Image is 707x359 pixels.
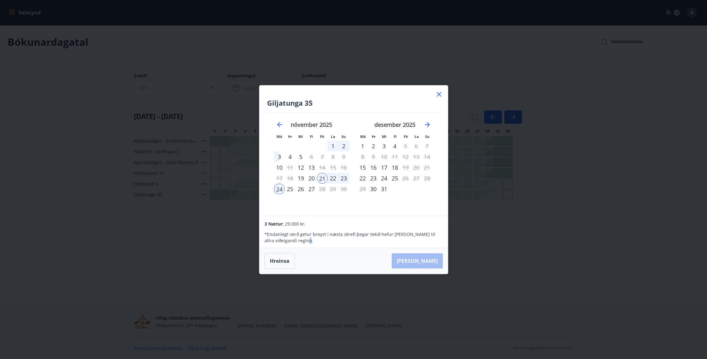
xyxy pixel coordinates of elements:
[306,173,317,184] td: Choose fimmtudagur, 20. nóvember 2025 as your check-in date. It’s available.
[379,162,389,173] div: 17
[379,151,389,162] td: Not available. miðvikudagur, 10. desember 2025
[285,173,295,184] td: Not available. þriðjudagur, 18. nóvember 2025
[338,162,349,173] td: Not available. sunnudagur, 16. nóvember 2025
[379,184,389,194] div: 31
[338,184,349,194] td: Not available. sunnudagur, 30. nóvember 2025
[274,162,285,173] td: Choose mánudagur, 10. nóvember 2025 as your check-in date. It’s available.
[368,173,379,184] td: Choose þriðjudagur, 23. desember 2025 as your check-in date. It’s available.
[317,162,328,173] div: Aðeins útritun í boði
[389,141,400,151] div: 4
[291,121,332,128] strong: nóvember 2025
[360,134,366,139] small: Má
[379,173,389,184] td: Choose miðvikudagur, 24. desember 2025 as your check-in date. It’s available.
[357,141,368,151] td: Choose mánudagur, 1. desember 2025 as your check-in date. It’s available.
[338,173,349,184] div: 23
[328,141,338,151] div: 1
[389,141,400,151] td: Choose fimmtudagur, 4. desember 2025 as your check-in date. It’s available.
[400,173,411,184] td: Choose föstudagur, 26. desember 2025 as your check-in date. It’s available.
[422,141,432,151] td: Not available. sunnudagur, 7. desember 2025
[306,151,317,162] td: Choose fimmtudagur, 6. nóvember 2025 as your check-in date. It’s available.
[317,184,328,194] td: Choose föstudagur, 28. nóvember 2025 as your check-in date. It’s available.
[379,141,389,151] div: 3
[424,121,431,128] div: Move forward to switch to the next month.
[357,173,368,184] td: Choose mánudagur, 22. desember 2025 as your check-in date. It’s available.
[400,151,411,162] td: Not available. föstudagur, 12. desember 2025
[274,151,285,162] td: Choose mánudagur, 3. nóvember 2025 as your check-in date. It’s available.
[328,141,338,151] td: Choose laugardagur, 1. nóvember 2025 as your check-in date. It’s available.
[285,184,295,194] div: 25
[295,151,306,162] td: Choose miðvikudagur, 5. nóvember 2025 as your check-in date. It’s available.
[382,134,387,139] small: Mi
[400,141,411,151] div: Aðeins útritun í boði
[295,162,306,173] div: Aðeins innritun í boði
[285,162,295,173] td: Choose þriðjudagur, 11. nóvember 2025 as your check-in date. It’s available.
[389,162,400,173] td: Choose fimmtudagur, 18. desember 2025 as your check-in date. It’s available.
[389,151,400,162] td: Not available. fimmtudagur, 11. desember 2025
[374,121,415,128] strong: desember 2025
[342,134,346,139] small: Su
[400,162,411,173] td: Choose föstudagur, 19. desember 2025 as your check-in date. It’s available.
[306,151,317,162] div: Aðeins útritun í boði
[274,162,285,173] div: Aðeins innritun í boði
[295,173,306,184] td: Choose miðvikudagur, 19. nóvember 2025 as your check-in date. It’s available.
[368,141,379,151] td: Choose þriðjudagur, 2. desember 2025 as your check-in date. It’s available.
[357,151,368,162] td: Not available. mánudagur, 8. desember 2025
[264,231,443,244] p: * Endanlegt verð getur breyst í næsta skrefi þegar tekið hefur [PERSON_NAME] til allra viðeigandi...
[306,184,317,194] div: 27
[411,173,422,184] td: Not available. laugardagur, 27. desember 2025
[306,184,317,194] td: Choose fimmtudagur, 27. nóvember 2025 as your check-in date. It’s available.
[317,162,328,173] td: Choose föstudagur, 14. nóvember 2025 as your check-in date. It’s available.
[400,162,411,173] div: Aðeins útritun í boði
[285,151,295,162] div: 4
[422,151,432,162] td: Not available. sunnudagur, 14. desember 2025
[400,141,411,151] td: Choose föstudagur, 5. desember 2025 as your check-in date. It’s available.
[276,121,283,128] div: Move backward to switch to the previous month.
[317,173,328,184] td: Selected as start date. föstudagur, 21. nóvember 2025
[276,134,282,139] small: Má
[298,134,303,139] small: Mi
[338,151,349,162] td: Not available. sunnudagur, 9. nóvember 2025
[285,184,295,194] td: Choose þriðjudagur, 25. nóvember 2025 as your check-in date. It’s available.
[368,162,379,173] td: Choose þriðjudagur, 16. desember 2025 as your check-in date. It’s available.
[295,184,306,194] td: Choose miðvikudagur, 26. nóvember 2025 as your check-in date. It’s available.
[328,173,338,184] div: 22
[317,173,328,184] div: 21
[389,173,400,184] div: 25
[295,151,306,162] div: 5
[389,173,400,184] td: Choose fimmtudagur, 25. desember 2025 as your check-in date. It’s available.
[368,151,379,162] td: Not available. þriðjudagur, 9. desember 2025
[372,134,376,139] small: Þr
[357,141,368,151] div: Aðeins innritun í boði
[295,162,306,173] td: Choose miðvikudagur, 12. nóvember 2025 as your check-in date. It’s available.
[379,184,389,194] td: Choose miðvikudagur, 31. desember 2025 as your check-in date. It’s available.
[331,134,335,139] small: La
[368,173,379,184] div: 23
[274,173,285,184] td: Not available. mánudagur, 17. nóvember 2025
[264,221,284,227] span: 3 Nætur:
[285,162,295,173] div: Aðeins útritun í boði
[295,184,306,194] div: 26
[422,162,432,173] td: Not available. sunnudagur, 21. desember 2025
[267,98,440,108] h4: Giljatunga 35
[288,134,292,139] small: Þr
[285,151,295,162] td: Choose þriðjudagur, 4. nóvember 2025 as your check-in date. It’s available.
[357,184,368,194] td: Not available. mánudagur, 29. desember 2025
[414,134,419,139] small: La
[389,162,400,173] div: 18
[310,134,313,139] small: Fi
[317,151,328,162] td: Not available. föstudagur, 7. nóvember 2025
[368,141,379,151] div: 2
[328,184,338,194] td: Not available. laugardagur, 29. nóvember 2025
[368,162,379,173] div: 16
[264,253,295,269] button: Hreinsa
[274,184,285,194] div: 24
[320,134,324,139] small: Fö
[295,173,306,184] div: Aðeins innritun í boði
[267,113,440,208] div: Calendar
[274,184,285,194] td: Selected as end date. mánudagur, 24. nóvember 2025
[379,141,389,151] td: Choose miðvikudagur, 3. desember 2025 as your check-in date. It’s available.
[368,184,379,194] div: Aðeins innritun í boði
[400,173,411,184] div: Aðeins útritun í boði
[357,162,368,173] div: Aðeins innritun í boði
[411,151,422,162] td: Not available. laugardagur, 13. desember 2025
